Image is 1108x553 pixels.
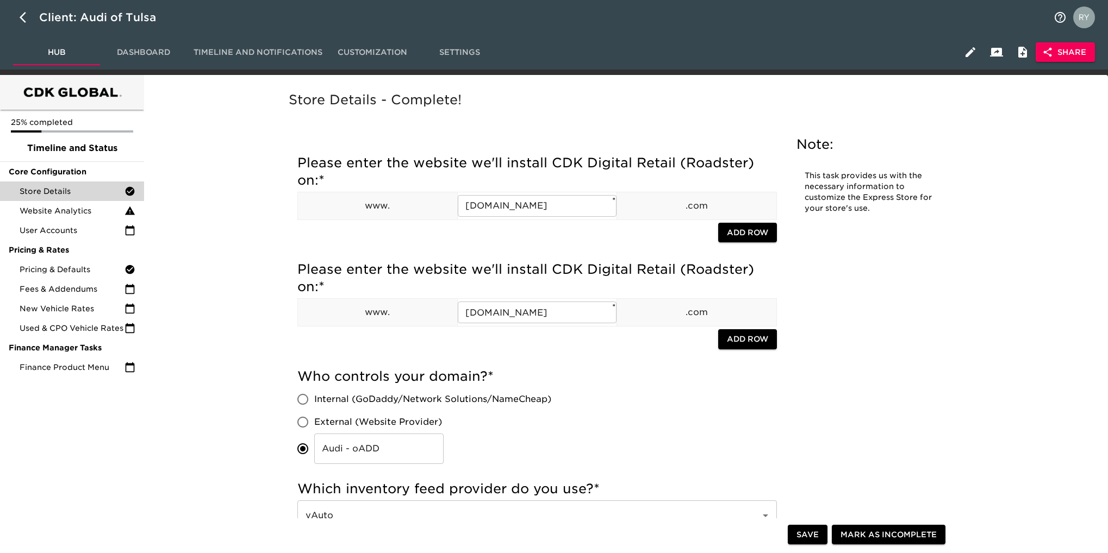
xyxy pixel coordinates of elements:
[20,362,125,373] span: Finance Product Menu
[983,39,1010,65] button: Client View
[335,46,409,59] span: Customization
[796,136,943,153] h5: Note:
[758,508,773,523] button: Open
[20,303,125,314] span: New Vehicle Rates
[1073,7,1095,28] img: Profile
[20,264,125,275] span: Pricing & Defaults
[297,261,777,296] h5: Please enter the website we'll install CDK Digital Retail (Roadster) on:
[617,306,776,319] p: .com
[727,332,768,346] span: Add Row
[298,199,457,212] p: www.
[957,39,983,65] button: Edit Hub
[20,225,125,236] span: User Accounts
[20,46,94,59] span: Hub
[9,342,135,353] span: Finance Manager Tasks
[422,46,496,59] span: Settings
[617,199,776,212] p: .com
[1010,39,1036,65] button: Internal Notes and Comments
[194,46,322,59] span: Timeline and Notifications
[20,323,125,334] span: Used & CPO Vehicle Rates
[20,186,125,197] span: Store Details
[20,205,125,216] span: Website Analytics
[1047,4,1073,30] button: notifications
[788,525,827,545] button: Save
[11,117,133,128] p: 25% completed
[796,528,819,542] span: Save
[1036,42,1095,62] button: Share
[107,46,180,59] span: Dashboard
[297,368,777,385] h5: Who controls your domain?
[727,226,768,240] span: Add Row
[1044,46,1086,59] span: Share
[9,166,135,177] span: Core Configuration
[841,528,937,542] span: Mark as Incomplete
[314,433,444,464] input: Other
[297,154,777,189] h5: Please enter the website we'll install CDK Digital Retail (Roadster) on:
[9,142,135,155] span: Timeline and Status
[805,171,935,214] p: This task provides us with the necessary information to customize the Express Store for your stor...
[718,223,777,243] button: Add Row
[20,284,125,294] span: Fees & Addendums
[298,306,457,319] p: www.
[314,393,551,406] span: Internal (GoDaddy/Network Solutions/NameCheap)
[314,416,442,429] span: External (Website Provider)
[39,9,171,26] div: Client: Audi of Tulsa
[9,244,135,255] span: Pricing & Rates
[297,480,777,498] h5: Which inventory feed provider do you use?
[289,91,958,109] h5: Store Details - Complete!
[718,329,777,349] button: Add Row
[832,525,945,545] button: Mark as Incomplete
